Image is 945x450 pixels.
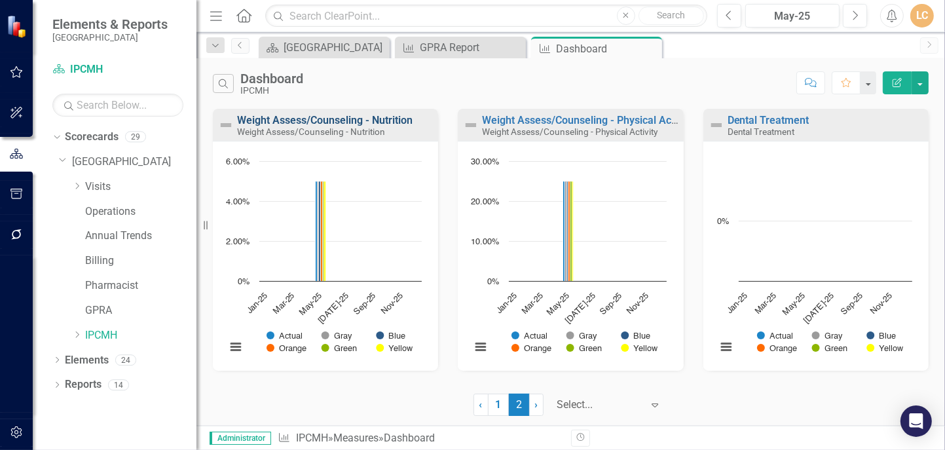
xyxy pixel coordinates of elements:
[65,377,102,392] a: Reports
[333,432,379,444] a: Measures
[546,291,572,317] text: May-25
[226,158,250,166] text: 6.00%
[7,14,29,37] img: ClearPoint Strategy
[639,7,704,25] button: Search
[115,354,136,366] div: 24
[85,303,196,318] a: GPRA
[509,394,530,416] span: 2
[72,155,196,170] a: [GEOGRAPHIC_DATA]
[380,291,404,316] text: Nov-25
[213,109,438,371] div: Double-Click to Edit
[572,181,574,281] path: May-25, 25. Yellow.
[52,94,183,117] input: Search Below...
[218,117,234,133] img: Not Defined
[52,16,168,32] span: Elements & Reports
[316,181,318,281] path: May-25, 5. Actual.
[65,130,119,145] a: Scorecards
[108,379,129,390] div: 14
[317,181,319,281] path: May-25, 5. Gray.
[910,4,934,28] div: LC
[267,331,303,341] button: Show Actual
[621,343,658,353] button: Show Yellow
[621,331,650,341] button: Show Blue
[471,198,499,206] text: 20.00%
[728,114,809,126] a: Dental Treatment
[488,394,509,416] a: 1
[85,253,196,269] a: Billing
[324,181,326,281] path: May-25, 5. Yellow.
[298,291,324,317] text: May-25
[322,331,352,341] button: Show Gray
[511,331,547,341] button: Show Actual
[398,39,523,56] a: GPRA Report
[570,181,572,281] path: May-25, 25. Green.
[296,432,328,444] a: IPCMH
[52,62,183,77] a: IPCMH
[321,181,323,281] path: May-25, 5. Orange.
[85,328,196,343] a: IPCMH
[726,291,749,315] text: Jan-25
[879,332,896,341] text: Blue
[753,291,777,316] text: Mar-25
[226,238,250,246] text: 2.00%
[267,343,307,353] button: Show Orange
[240,86,303,96] div: IPCMH
[564,291,598,326] text: [DATE]-25
[246,291,269,315] text: Jan-25
[376,331,405,341] button: Show Blue
[238,278,250,286] text: 0%
[812,331,843,341] button: Show Gray
[420,39,523,56] div: GPRA Report
[458,109,683,371] div: Double-Click to Edit
[463,117,479,133] img: Not Defined
[219,155,428,367] svg: Interactive chart
[709,117,724,133] img: Not Defined
[219,155,432,367] div: Chart. Highcharts interactive chart.
[472,338,490,356] button: View chart menu, Chart
[237,114,413,126] a: Weight Assess/Counseling - Nutrition
[840,291,864,316] text: Sep-25
[471,238,499,246] text: 10.00%
[556,41,659,57] div: Dashboard
[464,155,673,367] svg: Interactive chart
[521,291,545,316] text: Mar-25
[319,181,321,281] path: May-25, 5. Blue.
[487,278,499,286] text: 0%
[563,181,565,281] path: May-25, 25. Actual.
[479,398,483,411] span: ‹
[384,432,435,444] div: Dashboard
[227,338,245,356] button: View chart menu, Chart
[781,291,807,317] text: May-25
[85,179,196,195] a: Visits
[703,109,929,371] div: Double-Click to Edit
[599,291,624,316] text: Sep-25
[376,343,413,353] button: Show Yellow
[210,432,271,445] span: Administrator
[495,291,519,315] text: Jan-25
[482,126,658,137] small: Weight Assess/Counseling - Physical Activity
[728,126,795,137] small: Dental Treatment
[226,198,250,206] text: 4.00%
[278,431,561,446] div: » »
[626,291,650,316] text: Nov-25
[284,39,386,56] div: [GEOGRAPHIC_DATA]
[750,9,835,24] div: May-25
[757,343,798,353] button: Show Orange
[262,39,386,56] a: [GEOGRAPHIC_DATA]
[866,331,896,341] button: Show Blue
[65,353,109,368] a: Elements
[745,4,840,28] button: May-25
[85,278,196,293] a: Pharmacist
[869,291,893,316] text: Nov-25
[482,114,694,126] a: Weight Assess/Counseling - Physical Activity
[240,71,303,86] div: Dashboard
[322,343,358,353] button: Show Green
[710,155,919,367] svg: Interactive chart
[657,10,685,20] span: Search
[566,181,568,281] path: May-25, 25. Blue.
[565,181,567,281] path: May-25, 25. Gray.
[322,181,324,281] path: May-25, 5. Green.
[272,291,296,316] text: Mar-25
[52,32,168,43] small: [GEOGRAPHIC_DATA]
[866,343,903,353] button: Show Yellow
